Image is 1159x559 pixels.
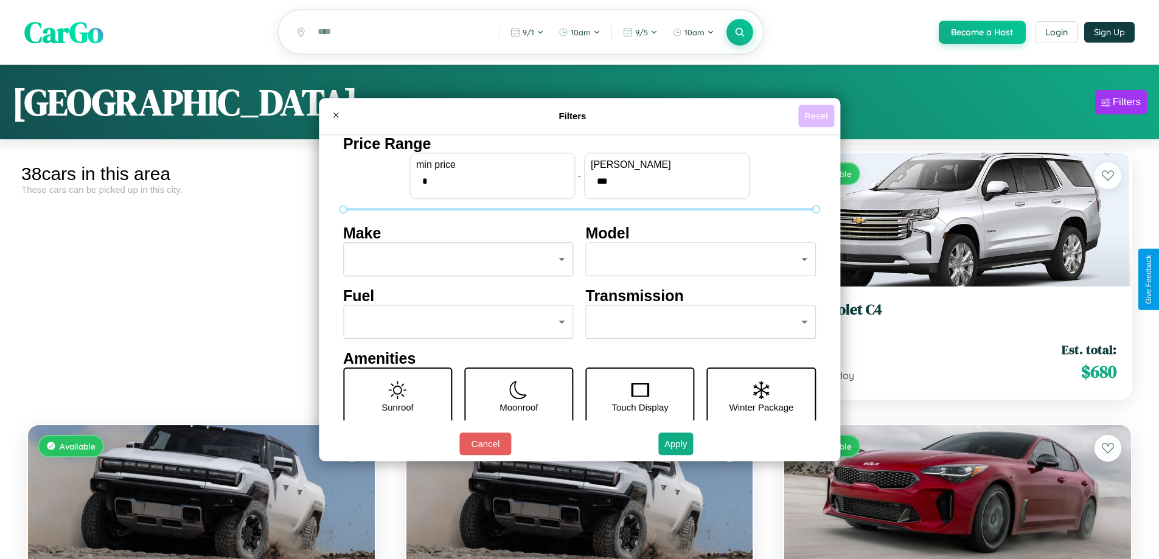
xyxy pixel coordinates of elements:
span: $ 680 [1081,359,1116,384]
button: 9/1 [504,23,550,42]
a: Chevrolet C42016 [799,301,1116,331]
h4: Filters [347,111,798,121]
span: 9 / 1 [523,27,534,37]
label: [PERSON_NAME] [591,159,743,170]
span: 10am [684,27,705,37]
p: Touch Display [611,399,668,415]
h4: Fuel [343,287,574,305]
h3: Chevrolet C4 [799,301,1116,319]
p: Moonroof [499,399,538,415]
h4: Transmission [586,287,816,305]
span: Est. total: [1062,341,1116,358]
button: Filters [1095,90,1147,114]
span: Available [60,441,96,451]
h4: Make [343,224,574,242]
button: 10am [666,23,720,42]
p: - [578,167,581,184]
span: / day [829,369,854,381]
div: 38 cars in this area [21,164,381,184]
div: These cars can be picked up in this city. [21,184,381,195]
button: Login [1035,21,1078,43]
p: Sunroof [381,399,414,415]
h4: Model [586,224,816,242]
button: Apply [658,432,694,455]
button: Sign Up [1084,22,1135,43]
h4: Amenities [343,350,816,367]
h4: Price Range [343,135,816,153]
h1: [GEOGRAPHIC_DATA] [12,77,358,127]
button: Become a Host [939,21,1026,44]
button: 9/5 [617,23,664,42]
span: 9 / 5 [635,27,648,37]
button: 10am [552,23,607,42]
button: Cancel [459,432,511,455]
span: 10am [571,27,591,37]
p: Winter Package [729,399,794,415]
label: min price [416,159,568,170]
button: Reset [798,105,834,127]
div: Filters [1113,96,1141,108]
span: CarGo [24,12,103,52]
div: Give Feedback [1144,255,1153,304]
